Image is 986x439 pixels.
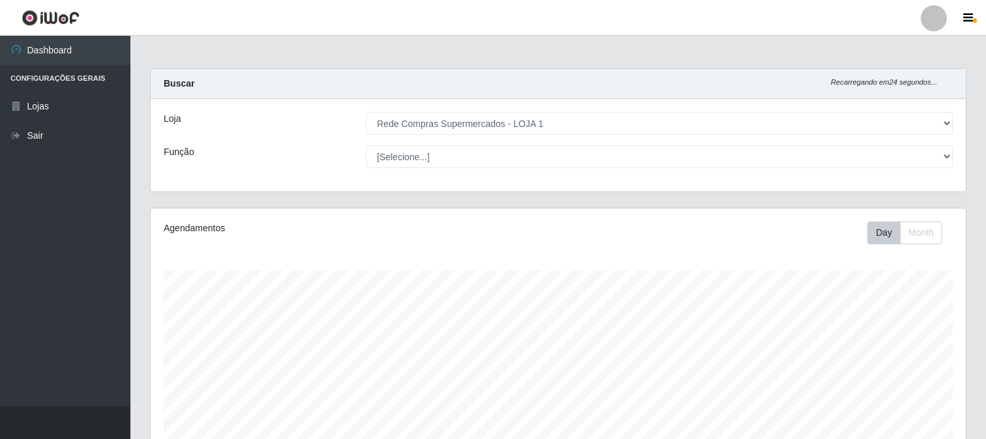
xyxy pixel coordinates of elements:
img: CoreUI Logo [22,10,80,26]
i: Recarregando em 24 segundos... [831,78,937,86]
label: Função [164,145,194,159]
div: Toolbar with button groups [867,221,953,244]
div: Agendamentos [164,221,481,235]
label: Loja [164,112,181,126]
div: First group [867,221,942,244]
button: Day [867,221,901,244]
button: Month [900,221,942,244]
strong: Buscar [164,78,194,89]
